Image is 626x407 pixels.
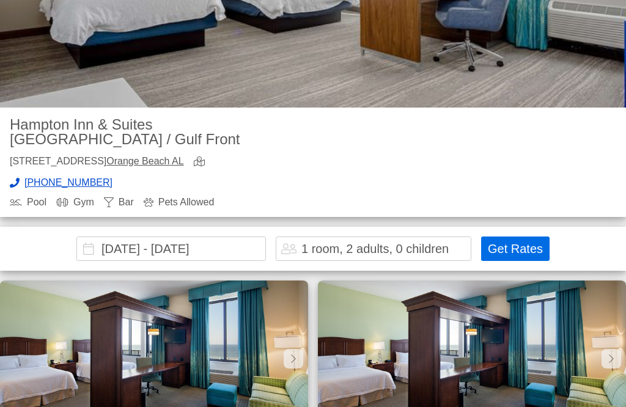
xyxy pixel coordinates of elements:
[144,197,215,207] div: Pets Allowed
[104,197,134,207] div: Bar
[194,156,210,168] a: view map
[10,156,184,168] div: [STREET_ADDRESS]
[106,156,183,166] a: Orange Beach AL
[24,178,112,188] span: [PHONE_NUMBER]
[56,197,94,207] div: Gym
[76,237,266,261] input: Choose Dates
[10,117,303,147] h2: Hampton Inn & Suites [GEOGRAPHIC_DATA] / Gulf Front
[10,197,46,207] div: Pool
[301,243,449,255] div: 1 room, 2 adults, 0 children
[481,237,550,261] button: Get Rates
